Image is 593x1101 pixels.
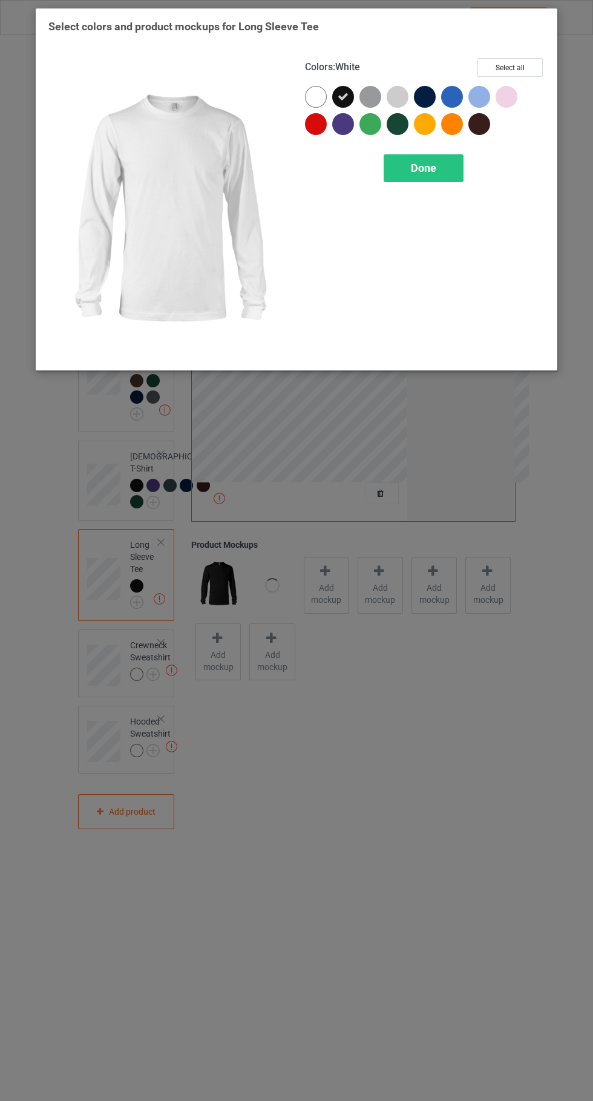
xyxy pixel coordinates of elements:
[335,61,360,73] span: White
[305,61,360,74] h4: :
[411,162,436,174] span: Done
[477,58,543,77] button: Select all
[48,20,319,33] span: Select colors and product mockups for Long Sleeve Tee
[305,61,333,73] span: Colors
[48,58,288,358] img: regular.jpg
